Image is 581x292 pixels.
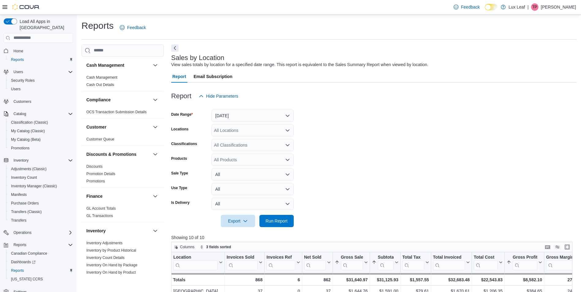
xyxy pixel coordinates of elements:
h1: Reports [81,20,114,32]
button: All [212,198,294,210]
button: Customers [1,97,75,106]
span: Canadian Compliance [11,251,47,256]
button: Cash Management [86,62,150,68]
h3: Compliance [86,97,111,103]
span: Operations [13,230,32,235]
div: $22,543.83 [473,276,502,283]
div: Net Sold [304,254,326,260]
span: Washington CCRS [9,275,73,283]
button: Columns [172,243,197,251]
span: Inventory Adjustments [86,241,123,245]
button: Users [1,68,75,76]
button: Inventory Count [6,173,75,182]
button: Users [6,85,75,93]
span: Adjustments (Classic) [11,167,47,171]
button: Manifests [6,190,75,199]
span: Security Roles [11,78,35,83]
button: Reports [6,55,75,64]
a: Promotions [86,179,105,183]
a: My Catalog (Beta) [9,136,43,143]
button: Next [171,44,179,52]
span: Inventory by Product Historical [86,248,136,253]
div: 868 [227,276,262,283]
span: Catalog [11,110,73,118]
div: Gross Sales [341,254,363,270]
div: Invoices Ref [266,254,295,270]
span: Dashboards [11,260,36,264]
span: Users [11,87,21,92]
label: Date Range [171,112,193,117]
span: My Catalog (Classic) [11,129,45,133]
button: Customer [152,123,159,131]
h3: Customer [86,124,106,130]
button: Open list of options [285,157,290,162]
h3: Inventory [86,228,106,234]
span: Hide Parameters [206,93,238,99]
button: Run Report [259,215,294,227]
button: Operations [11,229,34,236]
div: Total Cost [473,254,497,260]
span: Promotion Details [86,171,115,176]
input: Dark Mode [485,4,498,10]
button: Total Tax [402,254,429,270]
span: Home [11,47,73,55]
span: Dashboards [9,258,73,266]
div: Totals [173,276,223,283]
button: Inventory Manager (Classic) [6,182,75,190]
a: OCS Transaction Submission Details [86,110,147,114]
button: Gross Profit [507,254,542,270]
button: Finance [152,193,159,200]
div: Invoices Sold [227,254,258,270]
h3: Report [171,92,191,100]
span: Home [13,49,23,54]
a: Promotions [9,144,32,152]
button: Catalog [11,110,28,118]
div: Gross Profit [513,254,537,270]
label: Classifications [171,141,197,146]
button: Reports [11,241,29,249]
a: Reports [9,267,26,274]
div: Finance [81,205,164,222]
button: Open list of options [285,143,290,148]
button: Compliance [152,96,159,103]
span: GL Transactions [86,213,113,218]
button: Promotions [6,144,75,152]
div: Invoices Ref [266,254,295,260]
div: Tony Parcels [531,3,538,11]
div: Gross Margin [546,254,577,260]
button: [US_STATE] CCRS [6,275,75,283]
button: Enter fullscreen [564,243,571,251]
p: [PERSON_NAME] [541,3,576,11]
a: Home [11,47,26,55]
span: Export [224,215,251,227]
div: View sales totals by location for a specified date range. This report is equivalent to the Sales ... [171,62,428,68]
div: Net Sold [304,254,326,270]
p: | [527,3,529,11]
span: Inventory On Hand by Product [86,270,136,275]
span: Reports [11,268,24,273]
span: Feedback [127,24,146,31]
a: Inventory Count [9,174,40,181]
button: Total Invoiced [433,254,470,270]
button: Canadian Compliance [6,249,75,258]
h3: Cash Management [86,62,124,68]
button: Compliance [86,97,150,103]
label: Locations [171,127,189,132]
a: Classification (Classic) [9,119,51,126]
a: Dashboards [6,258,75,266]
button: Net Sold [304,254,330,270]
button: Cash Management [152,62,159,69]
button: Inventory [11,157,31,164]
span: My Catalog (Beta) [11,137,41,142]
button: Inventory [152,227,159,234]
span: Customers [11,98,73,105]
p: Lux Leaf [509,3,525,11]
div: Total Tax [402,254,424,270]
div: $32,683.48 [433,276,470,283]
span: Load All Apps in [GEOGRAPHIC_DATA] [17,18,73,31]
a: Canadian Compliance [9,250,50,257]
span: Purchase Orders [11,201,39,206]
a: Security Roles [9,77,37,84]
a: Inventory Count Details [86,256,125,260]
